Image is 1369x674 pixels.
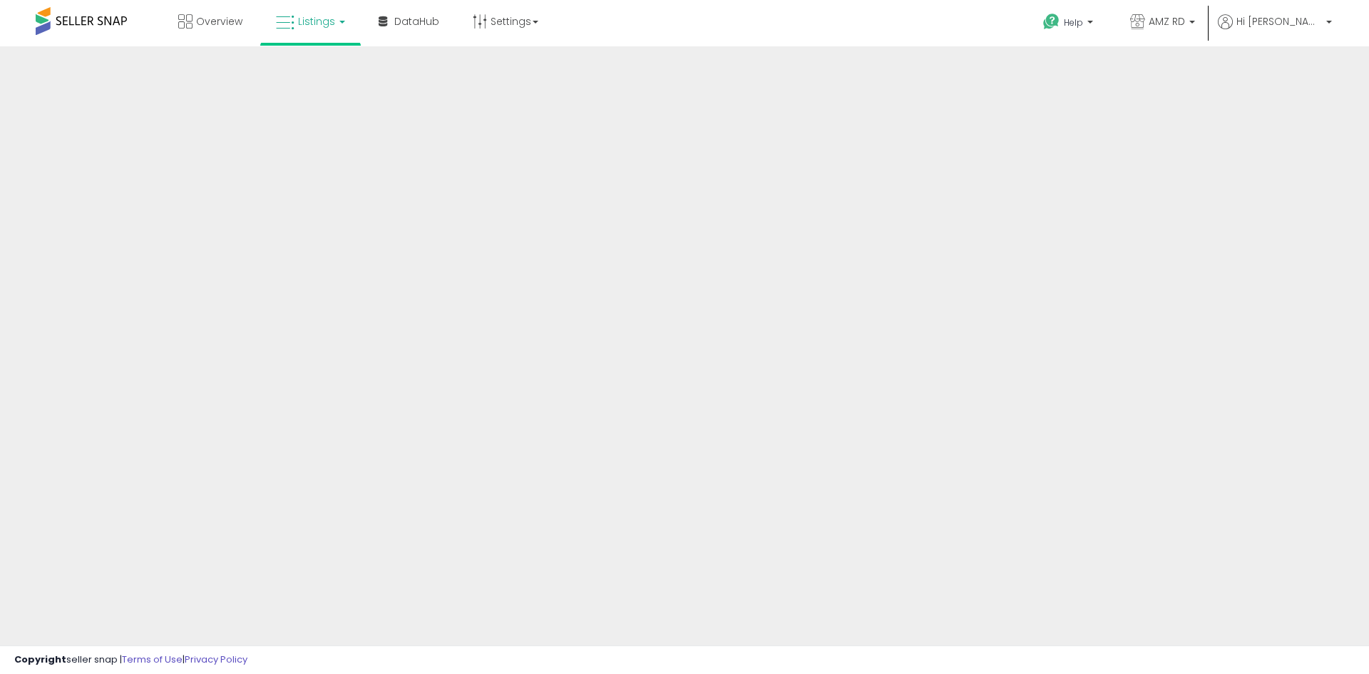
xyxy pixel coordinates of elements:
a: Hi [PERSON_NAME] [1218,14,1332,46]
span: Listings [298,14,335,29]
span: Help [1064,16,1083,29]
span: Hi [PERSON_NAME] [1236,14,1322,29]
span: Overview [196,14,242,29]
span: DataHub [394,14,439,29]
i: Get Help [1042,13,1060,31]
span: AMZ RD [1149,14,1185,29]
a: Help [1032,2,1107,46]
